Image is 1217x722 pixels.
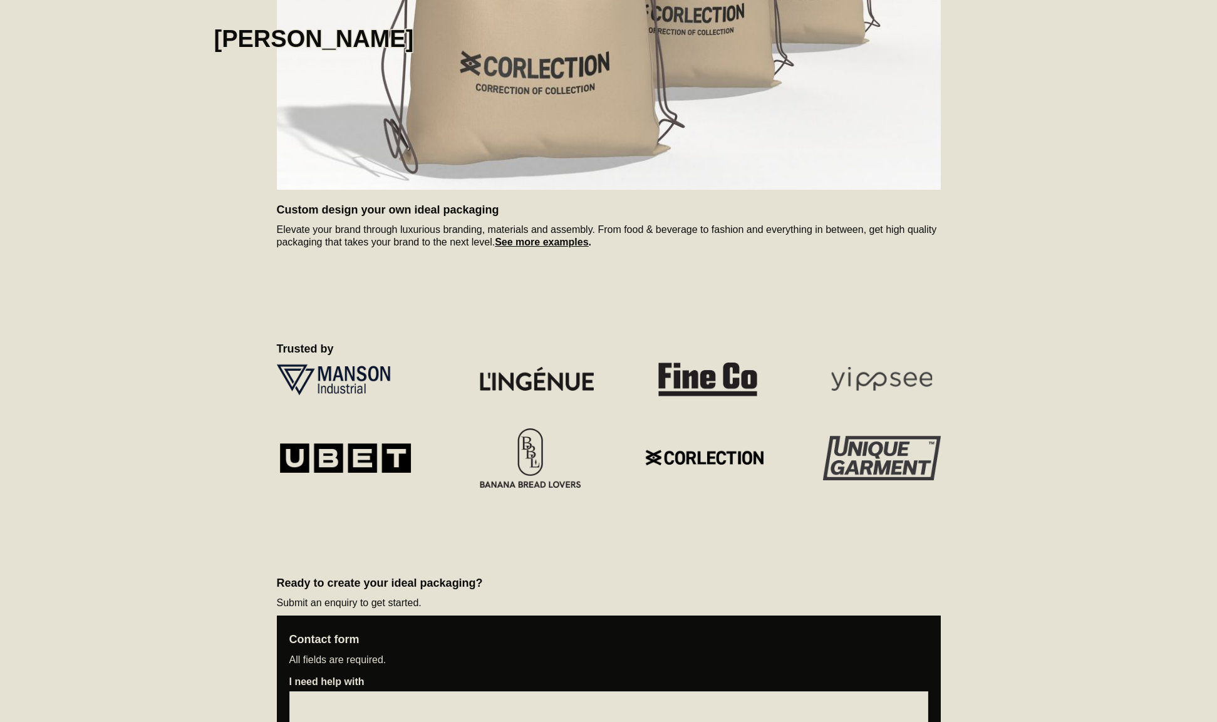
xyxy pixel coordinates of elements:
[277,494,941,507] p: ‍
[289,654,928,666] p: All fields are required.
[277,341,941,356] h2: Trusted by
[277,532,941,544] p: ‍
[289,676,928,688] label: I need help with
[277,202,941,217] h2: Custom design your own ideal packaging
[589,237,591,247] strong: .
[277,550,941,563] p: ‍
[277,316,941,329] p: ‍
[277,513,941,525] p: ‍
[289,633,360,646] strong: Contact form
[277,597,941,609] p: Submit an enquiry to get started.
[277,267,941,282] h2: ‍
[214,13,414,53] a: home
[277,295,941,310] h2: ‍
[495,237,588,247] a: See more examples
[277,224,941,249] p: Elevate your brand through luxurious branding, materials and assembly. From food & beverage to fa...
[214,25,414,53] h1: [PERSON_NAME]
[277,577,483,589] strong: Ready to create your ideal packaging?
